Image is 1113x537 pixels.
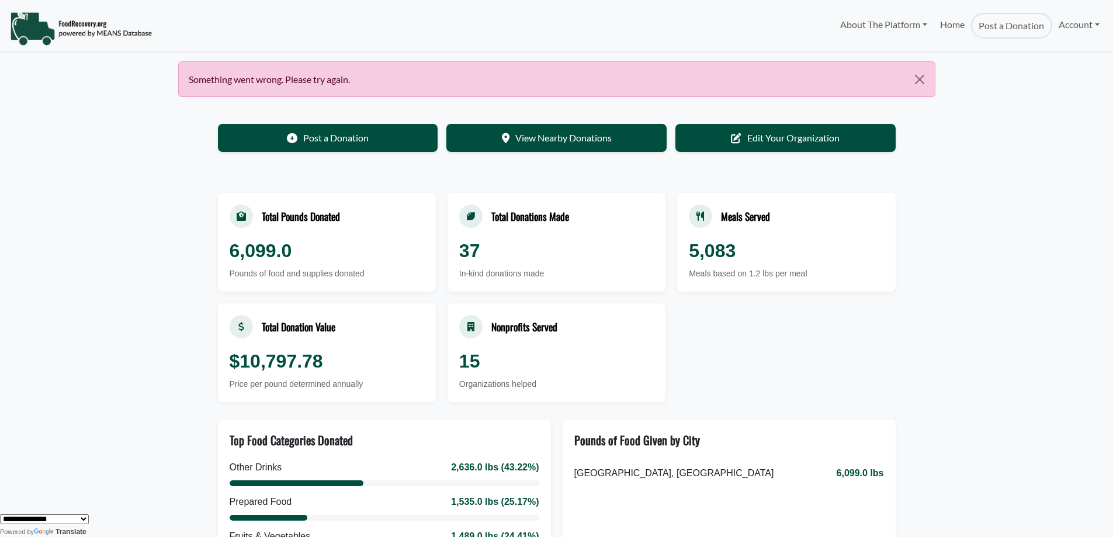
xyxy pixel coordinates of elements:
img: NavigationLogo_FoodRecovery-91c16205cd0af1ed486a0f1a7774a6544ea792ac00100771e7dd3ec7c0e58e41.png [10,11,152,46]
a: View Nearby Donations [446,124,667,152]
img: Google Translate [34,528,56,536]
div: Organizations helped [459,378,654,390]
div: 37 [459,237,654,265]
span: [GEOGRAPHIC_DATA], [GEOGRAPHIC_DATA] [574,466,774,480]
div: Total Donation Value [262,319,335,334]
a: Account [1052,13,1106,36]
div: Total Pounds Donated [262,209,340,224]
div: In-kind donations made [459,268,654,280]
div: Meals based on 1.2 lbs per meal [689,268,883,280]
div: Price per pound determined annually [230,378,424,390]
div: Meals Served [721,209,770,224]
div: 5,083 [689,237,883,265]
div: Something went wrong. Please try again. [178,61,935,97]
a: Edit Your Organization [675,124,896,152]
a: Home [934,13,971,39]
div: 15 [459,347,654,375]
span: 6,099.0 lbs [837,466,884,480]
a: Post a Donation [218,124,438,152]
div: Top Food Categories Donated [230,431,353,449]
div: 6,099.0 [230,237,424,265]
div: Nonprofits Served [491,319,557,334]
button: Close [904,62,934,97]
div: Pounds of food and supplies donated [230,268,424,280]
div: $10,797.78 [230,347,424,375]
div: Prepared Food [230,495,292,509]
div: Pounds of Food Given by City [574,431,700,449]
a: Translate [34,528,86,536]
div: Other Drinks [230,460,282,474]
div: Total Donations Made [491,209,569,224]
a: Post a Donation [971,13,1052,39]
a: About The Platform [833,13,933,36]
div: 1,535.0 lbs (25.17%) [451,495,539,509]
div: 2,636.0 lbs (43.22%) [451,460,539,474]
